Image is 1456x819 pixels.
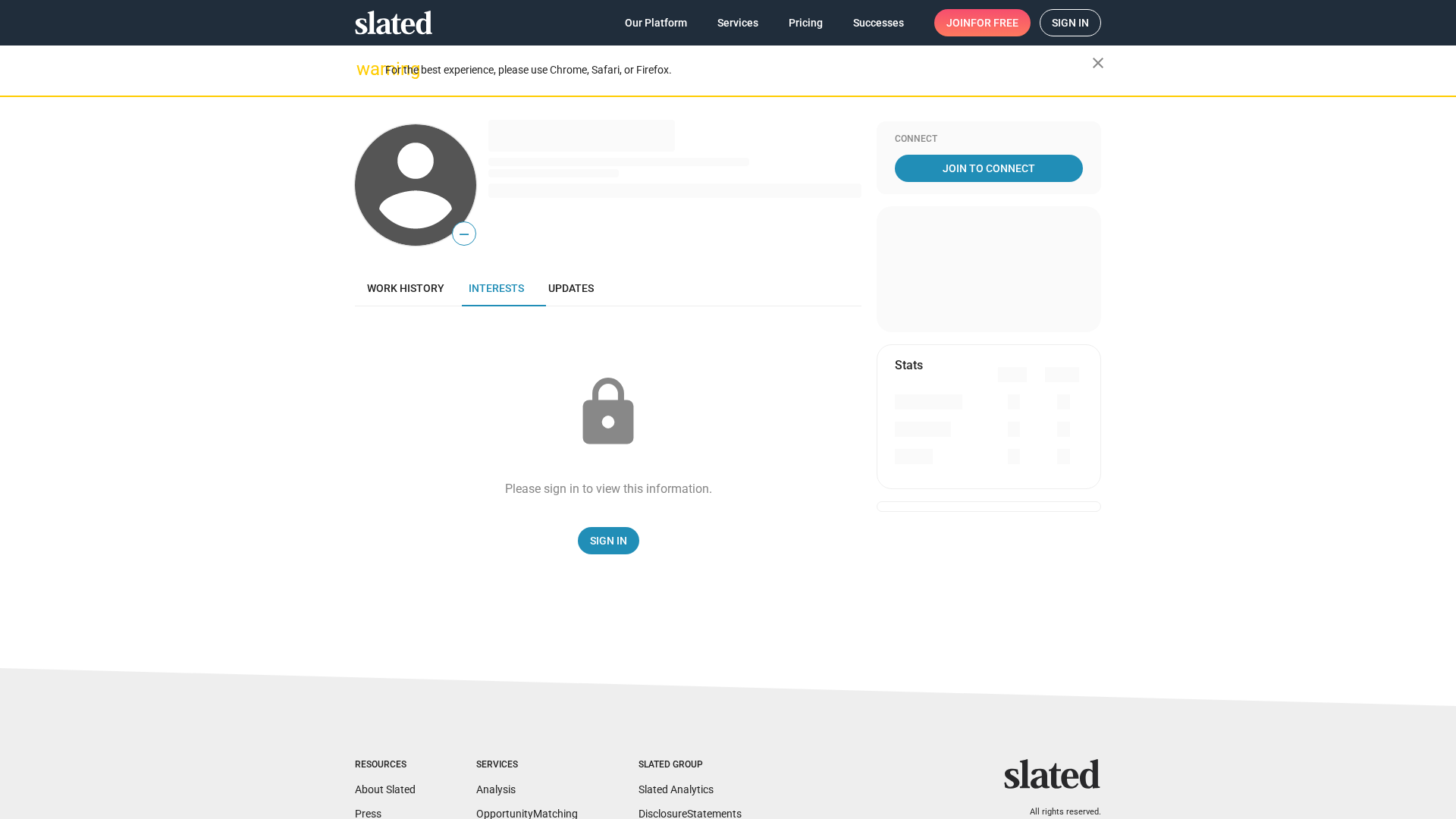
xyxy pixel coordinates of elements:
[453,224,475,244] span: —
[841,9,916,36] a: Successes
[385,60,1092,80] div: For the best experience, please use Chrome, Safari, or Firefox.
[1052,10,1089,36] span: Sign in
[356,60,375,78] mat-icon: warning
[476,783,516,795] a: Analysis
[946,9,1018,36] span: Join
[355,783,416,795] a: About Slated
[705,9,770,36] a: Services
[590,527,627,554] span: Sign In
[639,759,742,771] div: Slated Group
[505,481,712,497] div: Please sign in to view this information.
[789,9,823,36] span: Pricing
[1089,54,1107,72] mat-icon: close
[355,270,457,306] a: Work history
[578,527,639,554] a: Sign In
[469,282,524,294] span: Interests
[625,9,687,36] span: Our Platform
[934,9,1031,36] a: Joinfor free
[853,9,904,36] span: Successes
[895,357,923,373] mat-card-title: Stats
[639,783,714,795] a: Slated Analytics
[570,375,646,450] mat-icon: lock
[895,155,1083,182] a: Join To Connect
[548,282,594,294] span: Updates
[355,759,416,771] div: Resources
[971,9,1018,36] span: for free
[476,759,578,771] div: Services
[777,9,835,36] a: Pricing
[367,282,444,294] span: Work history
[536,270,606,306] a: Updates
[898,155,1080,182] span: Join To Connect
[717,9,758,36] span: Services
[457,270,536,306] a: Interests
[1040,9,1101,36] a: Sign in
[895,133,1083,146] div: Connect
[613,9,699,36] a: Our Platform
